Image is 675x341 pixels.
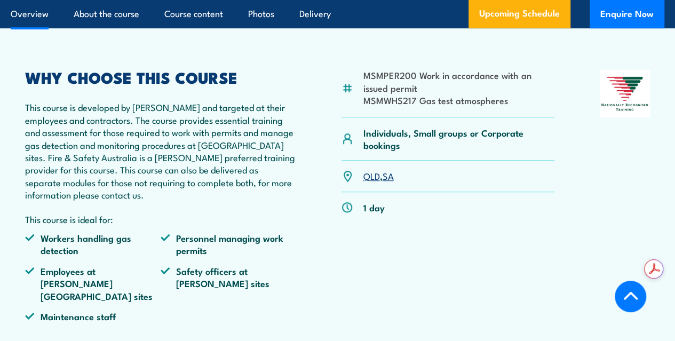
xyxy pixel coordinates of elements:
li: Employees at [PERSON_NAME][GEOGRAPHIC_DATA] sites [25,265,161,302]
li: Maintenance staff [25,310,161,322]
li: Workers handling gas detection [25,232,161,257]
li: Safety officers at [PERSON_NAME] sites [161,265,296,302]
p: This course is developed by [PERSON_NAME] and targeted at their employees and contractors. The co... [25,101,296,201]
li: Personnel managing work permits [161,232,296,257]
p: This course is ideal for: [25,213,296,225]
li: MSMWHS217 Gas test atmospheres [363,94,555,106]
h2: WHY CHOOSE THIS COURSE [25,70,296,84]
li: MSMPER200 Work in accordance with an issued permit [363,69,555,94]
p: Individuals, Small groups or Corporate bookings [363,126,555,152]
a: QLD [363,169,380,182]
img: Nationally Recognised Training logo. [600,70,650,117]
p: , [363,170,394,182]
p: 1 day [363,201,385,213]
a: SA [383,169,394,182]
